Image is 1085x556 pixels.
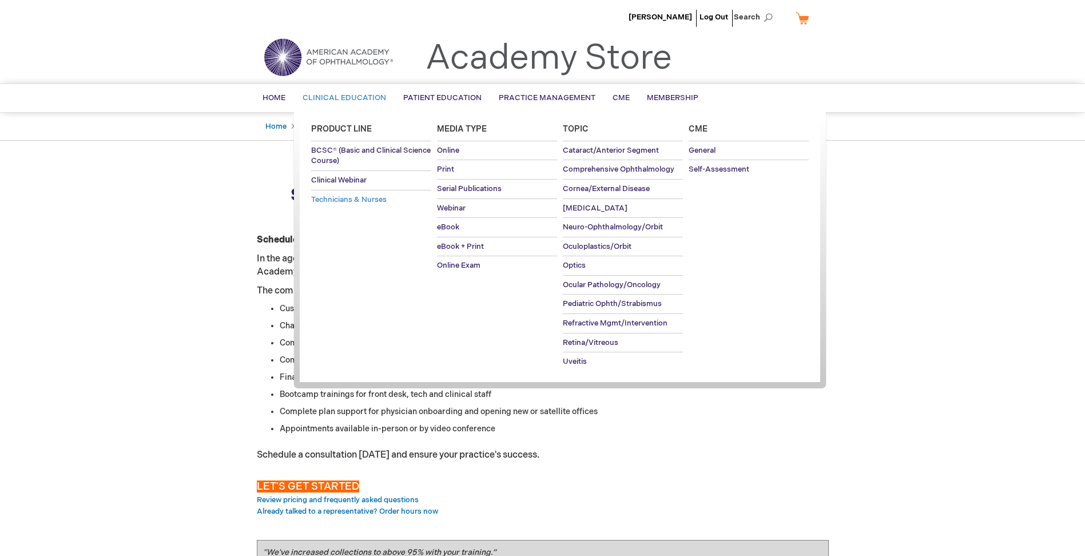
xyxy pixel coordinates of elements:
span: Ocular Pathology/Oncology [563,280,661,289]
span: Uveitis [563,357,587,366]
a: LET'S GET STARTED [257,482,359,492]
span: LET'S GET STARTED [257,480,359,493]
span: Cme [689,124,708,134]
span: Print [437,165,454,174]
span: Clinical Education [303,93,386,102]
span: Media Type [437,124,487,134]
li: Bootcamp trainings for front desk, tech and clinical staff [280,389,829,400]
span: Practice Management [499,93,595,102]
span: Webinar [437,204,466,213]
li: Appointments available in-person or by video conference [280,423,829,435]
li: Finance, benchmarking and revenue cycle management [280,372,829,383]
span: Comprehensive Ophthalmology [563,165,674,174]
span: Cornea/External Disease [563,184,650,193]
li: Complete plan support for physician onboarding and opening new or satellite offices [280,406,829,418]
span: BCSC® (Basic and Clinical Science Course) [311,146,431,166]
span: Topic [563,124,589,134]
span: Online Exam [437,261,480,270]
a: Review pricing and frequently asked questions [257,495,419,505]
span: Refractive Mgmt/Intervention [563,319,667,328]
span: Neuro-Ophthalmology/Orbit [563,223,663,232]
a: Already talked to a representative? Order hours now [257,507,438,516]
span: Serial Publications [437,184,502,193]
a: [PERSON_NAME] [629,13,692,22]
span: Cataract/Anterior Segment [563,146,659,155]
span: Patient Education [403,93,482,102]
span: Home [263,93,285,102]
span: Membership [647,93,698,102]
span: CME [613,93,630,102]
span: Online [437,146,459,155]
span: Optics [563,261,586,270]
span: In the age of technician shortages, shifting E/M documentation requirements, increased Medicare a... [257,253,790,277]
span: Search [734,6,777,29]
li: Customized education for E/M, coding and reimbursement [280,303,829,315]
span: Oculoplastics/Orbit [563,242,631,251]
span: The comprehensive suite of Academy ophthalmic consulting services includes: [257,285,587,296]
span: Pediatric Ophth/Strabismus [563,299,662,308]
span: Retina/Vitreous [563,338,618,347]
strong: Schedule an appointment with Academy experts. [257,235,471,245]
a: Log Out [700,13,728,22]
span: [MEDICAL_DATA] [563,204,627,213]
strong: Solve Your Coding and Practice Management Challenges [291,184,794,206]
span: Self-Assessment [689,165,749,174]
li: Chart audits for compliance, private equity or practice purchases [280,320,829,332]
li: Comprehensive reviews of your documentation to prepare for targeted audits [280,337,829,349]
span: eBook [437,223,459,232]
span: Technicians & Nurses [311,195,387,204]
li: Comprehensive training for new and advancing technicians, scribes, and clinical staff [280,355,829,366]
span: General [689,146,716,155]
span: eBook + Print [437,242,484,251]
span: Clinical Webinar [311,176,367,185]
span: Product Line [311,124,372,134]
span: Schedule a consultation [DATE] and ensure your practice's success. [257,450,539,460]
a: Home [265,122,287,131]
a: Academy Store [426,38,672,79]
